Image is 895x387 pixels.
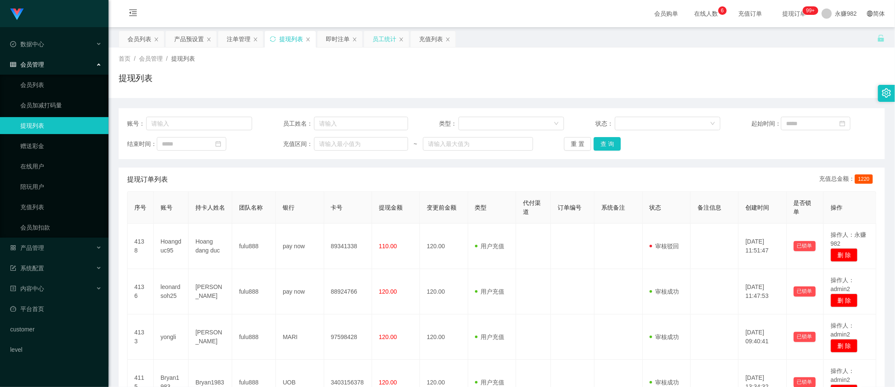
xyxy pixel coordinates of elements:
i: 图标: unlock [877,34,885,42]
a: 充值列表 [20,199,102,216]
span: 序号 [134,204,146,211]
a: customer [10,321,102,338]
span: 银行 [283,204,295,211]
span: 审核成功 [650,379,679,386]
span: 120.00 [379,379,397,386]
i: 图标: form [10,265,16,271]
td: yongli [154,314,189,360]
i: 图标: sync [270,36,276,42]
input: 请输入 [314,117,408,130]
i: 图标: setting [882,88,891,98]
a: 陪玩用户 [20,178,102,195]
td: 88924766 [324,269,372,314]
span: 提现订单 [778,11,811,17]
td: 89341338 [324,224,372,269]
button: 已锁单 [794,241,816,251]
span: 产品管理 [10,244,44,251]
span: 用户充值 [475,379,505,386]
span: 用户充值 [475,243,505,250]
span: 操作 [831,204,842,211]
i: 图标: down [554,121,559,127]
span: 团队名称 [239,204,263,211]
span: 在线人数 [690,11,723,17]
i: 图标: check-circle-o [10,41,16,47]
td: leonardsoh25 [154,269,189,314]
span: 提现列表 [171,55,195,62]
span: / [134,55,136,62]
span: / [166,55,168,62]
td: 97598428 [324,314,372,360]
p: 6 [721,6,724,15]
span: 类型： [439,119,459,128]
span: 订单编号 [558,204,581,211]
span: 是否锁单 [794,199,812,215]
div: 注单管理 [227,31,250,47]
i: 图标: close [445,37,450,42]
span: 会员管理 [10,61,44,68]
td: 4133 [128,314,154,360]
i: 图标: profile [10,286,16,292]
td: 120.00 [420,314,468,360]
span: 变更前金额 [427,204,456,211]
span: 120.00 [379,288,397,295]
i: 图标: close [206,37,211,42]
span: 审核成功 [650,288,679,295]
div: 提现列表 [279,31,303,47]
span: 操作人：永赚982 [831,231,866,247]
span: 充值订单 [734,11,767,17]
a: 在线用户 [20,158,102,175]
td: fulu888 [232,269,276,314]
div: 即时注单 [326,31,350,47]
a: 会员加减打码量 [20,97,102,114]
input: 请输入最小值为 [314,137,408,151]
i: 图标: close [399,37,404,42]
span: 审核驳回 [650,243,679,250]
span: 状态： [595,119,615,128]
span: 起始时间： [751,119,781,128]
td: [PERSON_NAME] [189,314,232,360]
span: 首页 [119,55,131,62]
button: 删 除 [831,294,858,307]
sup: 265 [803,6,818,15]
span: 用户充值 [475,334,505,340]
td: [PERSON_NAME] [189,269,232,314]
span: 状态 [650,204,662,211]
i: 图标: close [154,37,159,42]
span: 120.00 [379,334,397,340]
button: 查 询 [594,137,621,151]
div: 充值总金额： [819,174,876,185]
span: 会员管理 [139,55,163,62]
span: 创建时间 [745,204,769,211]
i: 图标: global [867,11,873,17]
td: Hoang dang duc [189,224,232,269]
span: 代付渠道 [523,199,541,215]
i: 图标: menu-fold [119,0,147,28]
i: 图标: table [10,62,16,67]
span: 110.00 [379,243,397,250]
span: 系统配置 [10,265,44,272]
span: 结束时间： [127,140,157,149]
input: 请输入 [146,117,252,130]
td: Hoangduc95 [154,224,189,269]
span: 持卡人姓名 [195,204,225,211]
span: 类型 [475,204,487,211]
div: 员工统计 [372,31,396,47]
span: 备注信息 [698,204,721,211]
a: 会员加扣款 [20,219,102,236]
i: 图标: down [710,121,715,127]
td: [DATE] 11:51:47 [739,224,787,269]
div: 充值列表 [419,31,443,47]
td: pay now [276,269,324,314]
span: 内容中心 [10,285,44,292]
div: 会员列表 [128,31,151,47]
i: 图标: calendar [215,141,221,147]
a: 会员列表 [20,76,102,93]
span: 系统备注 [601,204,625,211]
span: 用户充值 [475,288,505,295]
span: 审核成功 [650,334,679,340]
a: 提现列表 [20,117,102,134]
span: 卡号 [331,204,343,211]
td: 120.00 [420,224,468,269]
span: 员工姓名： [283,119,314,128]
h1: 提现列表 [119,72,153,84]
